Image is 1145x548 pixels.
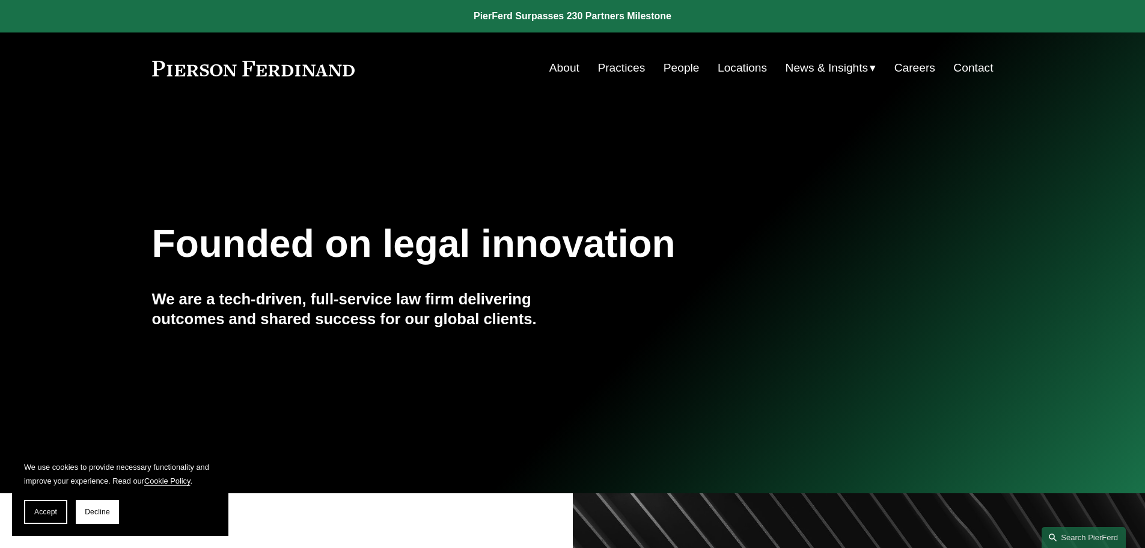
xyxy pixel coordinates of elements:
[1042,527,1126,548] a: Search this site
[894,57,935,79] a: Careers
[152,289,573,328] h4: We are a tech-driven, full-service law firm delivering outcomes and shared success for our global...
[953,57,993,79] a: Contact
[85,508,110,516] span: Decline
[34,508,57,516] span: Accept
[76,500,119,524] button: Decline
[12,448,228,536] section: Cookie banner
[152,222,853,266] h1: Founded on legal innovation
[664,57,700,79] a: People
[24,500,67,524] button: Accept
[24,460,216,488] p: We use cookies to provide necessary functionality and improve your experience. Read our .
[549,57,579,79] a: About
[597,57,645,79] a: Practices
[786,57,876,79] a: folder dropdown
[144,476,191,485] a: Cookie Policy
[786,58,869,79] span: News & Insights
[718,57,767,79] a: Locations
